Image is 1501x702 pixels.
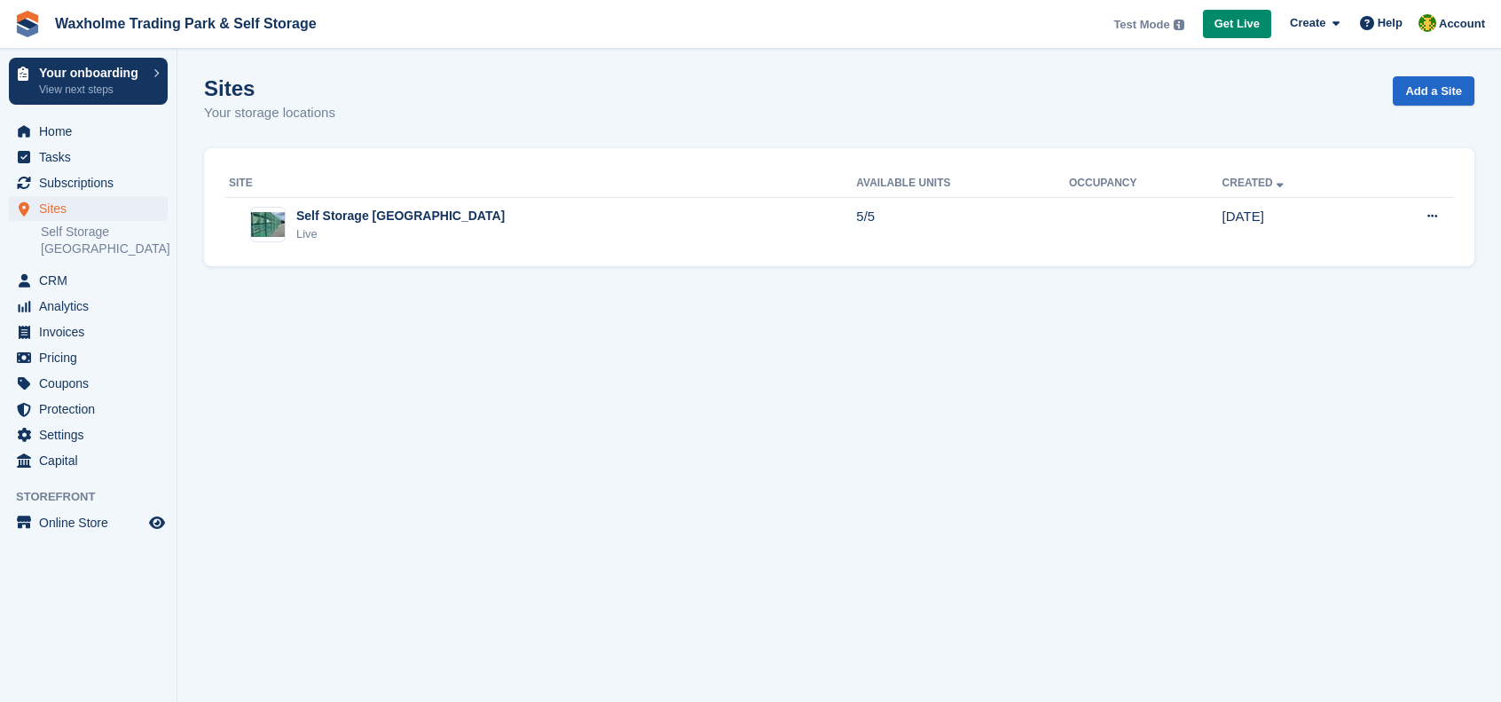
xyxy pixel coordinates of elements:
td: 5/5 [856,197,1069,252]
a: menu [9,510,168,535]
a: menu [9,170,168,195]
span: Create [1290,14,1325,32]
span: Capital [39,448,145,473]
a: Your onboarding View next steps [9,58,168,105]
span: Home [39,119,145,144]
a: menu [9,145,168,170]
img: Image of Self Storage Hull & East Yorkshire site [251,212,285,238]
span: Online Store [39,510,145,535]
th: Site [225,170,856,198]
span: Tasks [39,145,145,170]
img: Waxholme Self Storage [1418,14,1436,32]
span: Get Live [1214,15,1260,33]
span: Help [1378,14,1403,32]
th: Available Units [856,170,1069,198]
span: Subscriptions [39,170,145,195]
a: Waxholme Trading Park & Self Storage [48,9,324,38]
a: Preview store [146,512,168,533]
p: Your onboarding [39,67,145,79]
span: Protection [39,397,145,422]
a: menu [9,422,168,447]
span: CRM [39,268,145,293]
h1: Sites [204,76,335,100]
td: [DATE] [1222,197,1369,252]
span: Pricing [39,345,145,370]
img: icon-info-grey-7440780725fd019a000dd9b08b2336e03edf1995a4989e88bcd33f0948082b44.svg [1174,20,1184,30]
img: stora-icon-8386f47178a22dfd0bd8f6a31ec36ba5ce8667c1dd55bd0f319d3a0aa187defe.svg [14,11,41,37]
span: Sites [39,196,145,221]
span: Coupons [39,371,145,396]
a: Get Live [1203,10,1271,39]
a: menu [9,371,168,396]
a: menu [9,294,168,319]
div: Live [296,225,505,243]
span: Test Mode [1113,16,1169,34]
a: Self Storage [GEOGRAPHIC_DATA] [41,224,168,257]
span: Invoices [39,319,145,344]
p: Your storage locations [204,103,335,123]
a: menu [9,448,168,473]
a: menu [9,397,168,422]
span: Settings [39,422,145,447]
div: Self Storage [GEOGRAPHIC_DATA] [296,207,505,225]
th: Occupancy [1069,170,1222,198]
a: menu [9,319,168,344]
a: Created [1222,177,1287,189]
p: View next steps [39,82,145,98]
a: menu [9,196,168,221]
span: Account [1439,15,1485,33]
span: Storefront [16,488,177,506]
span: Analytics [39,294,145,319]
a: Add a Site [1393,76,1474,106]
a: menu [9,119,168,144]
a: menu [9,268,168,293]
a: menu [9,345,168,370]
